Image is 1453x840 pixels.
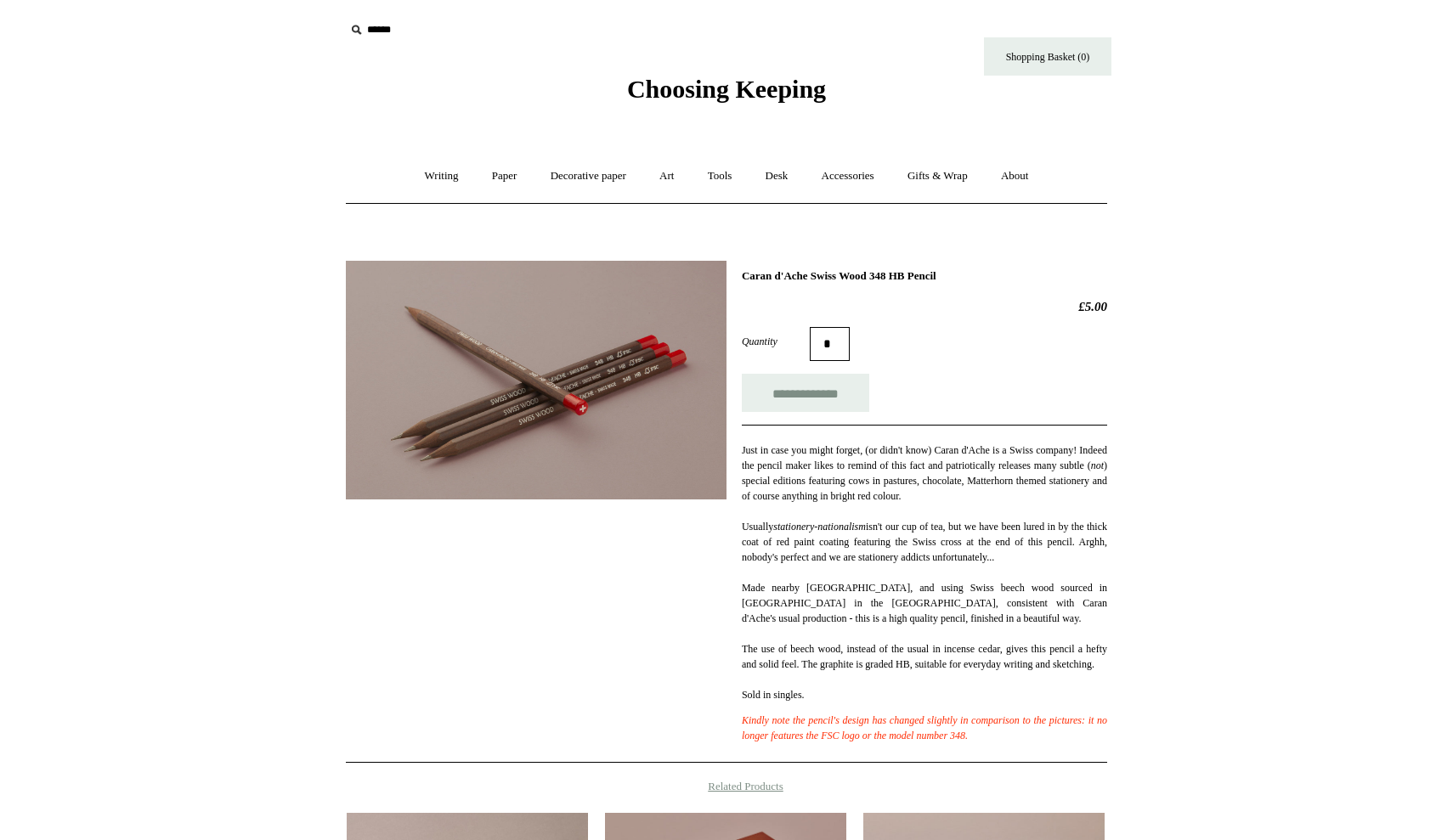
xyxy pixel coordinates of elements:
[806,154,890,199] a: Accessories
[742,269,1107,283] h1: Caran d'Ache Swiss Wood 348 HB Pencil
[535,154,642,199] a: Decorative paper
[892,154,983,199] a: Gifts & Wrap
[742,714,1107,741] em: Kindly note the pencil's design has changed slightly in comparison to the pictures: it no longer ...
[302,780,1151,793] h4: Related Products
[742,299,1107,314] h2: £5.00
[693,154,748,199] a: Tools
[773,521,866,533] em: stationery-nationalism
[986,154,1044,199] a: About
[477,154,533,199] a: Paper
[1091,459,1104,471] em: not
[644,154,689,199] a: Art
[410,154,474,199] a: Writing
[627,75,826,103] span: Choosing Keeping
[627,88,826,100] a: Choosing Keeping
[984,37,1111,76] a: Shopping Basket (0)
[346,261,726,499] img: Caran d'Ache Swiss Wood 348 HB Pencil
[742,443,1107,702] p: Just in case you might forget, (or didn't know) Caran d'Ache is a Swiss company! Indeed the penci...
[750,154,804,199] a: Desk
[742,334,810,349] label: Quantity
